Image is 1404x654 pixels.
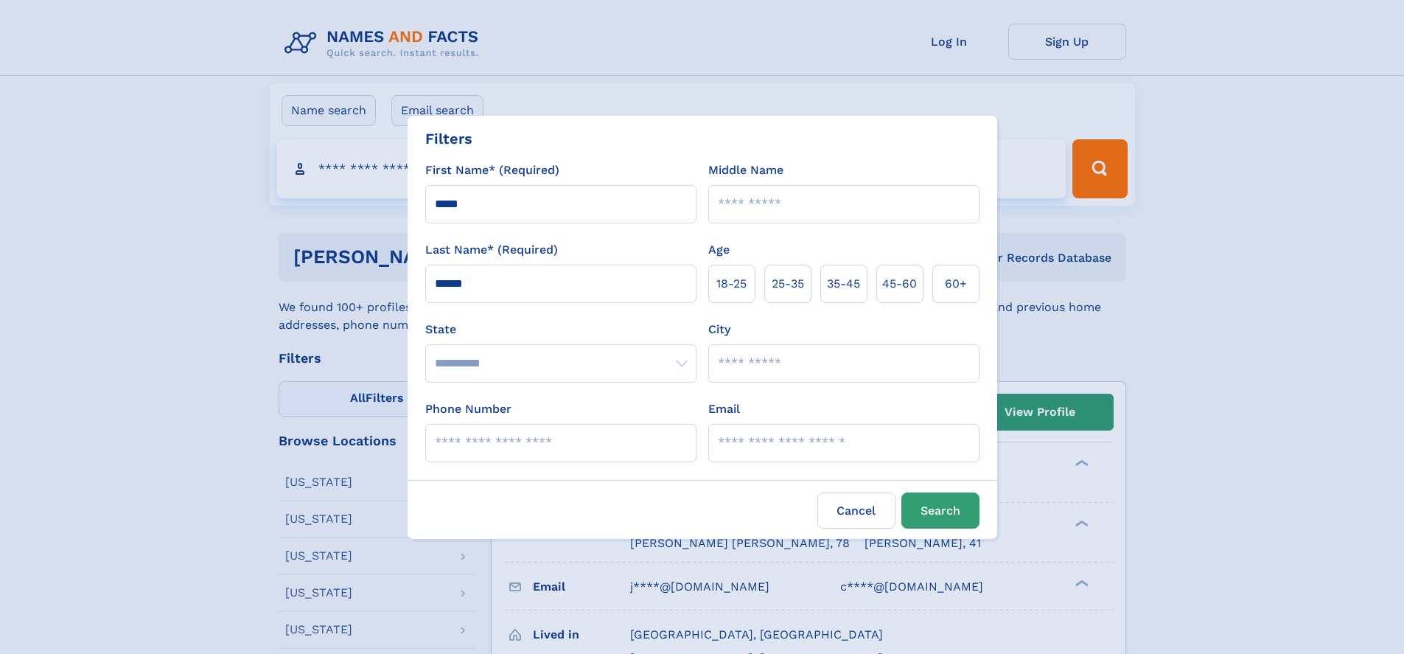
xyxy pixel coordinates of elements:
div: Filters [425,128,472,150]
label: Cancel [817,493,895,529]
label: First Name* (Required) [425,161,559,179]
label: Phone Number [425,400,511,418]
span: 25‑35 [772,275,804,293]
label: Last Name* (Required) [425,241,558,259]
label: Age [708,241,730,259]
label: Middle Name [708,161,783,179]
span: 18‑25 [716,275,747,293]
span: 35‑45 [827,275,860,293]
label: Email [708,400,740,418]
span: 45‑60 [882,275,917,293]
label: City [708,321,730,338]
span: 60+ [945,275,967,293]
label: State [425,321,696,338]
button: Search [901,493,979,529]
